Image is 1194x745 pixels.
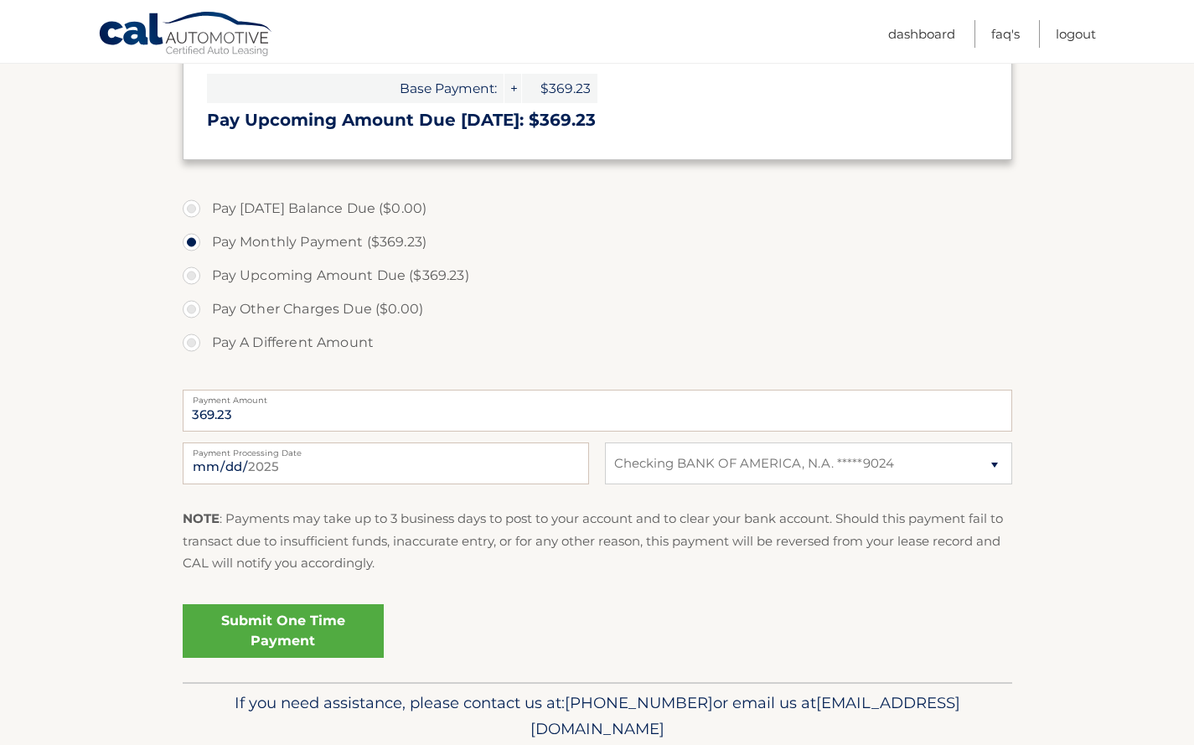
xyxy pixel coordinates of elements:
a: Submit One Time Payment [183,604,384,658]
a: Cal Automotive [98,11,274,59]
label: Pay A Different Amount [183,326,1012,360]
a: Logout [1056,20,1096,48]
a: Dashboard [888,20,955,48]
label: Pay Upcoming Amount Due ($369.23) [183,259,1012,292]
input: Payment Amount [183,390,1012,432]
input: Payment Date [183,442,589,484]
span: [PHONE_NUMBER] [565,693,713,712]
label: Payment Amount [183,390,1012,403]
span: $369.23 [522,74,597,103]
label: Pay [DATE] Balance Due ($0.00) [183,192,1012,225]
label: Pay Monthly Payment ($369.23) [183,225,1012,259]
p: : Payments may take up to 3 business days to post to your account and to clear your bank account.... [183,508,1012,574]
a: FAQ's [991,20,1020,48]
span: + [504,74,521,103]
p: If you need assistance, please contact us at: or email us at [194,690,1001,743]
h3: Pay Upcoming Amount Due [DATE]: $369.23 [207,110,988,131]
label: Payment Processing Date [183,442,589,456]
strong: NOTE [183,510,220,526]
label: Pay Other Charges Due ($0.00) [183,292,1012,326]
span: Base Payment: [207,74,504,103]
